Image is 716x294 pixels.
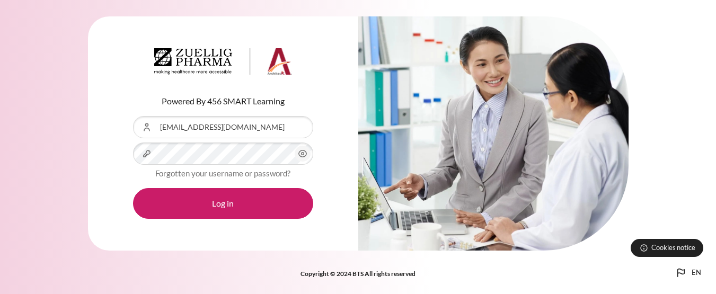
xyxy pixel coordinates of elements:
button: Log in [133,188,313,219]
button: Cookies notice [631,239,703,257]
img: Architeck [154,48,292,75]
span: Cookies notice [651,243,695,253]
input: Username or Email Address [133,116,313,138]
p: Powered By 456 SMART Learning [133,95,313,108]
span: en [692,268,701,278]
strong: Copyright © 2024 BTS All rights reserved [300,270,416,278]
button: Languages [670,262,705,283]
a: Architeck [154,48,292,79]
a: Forgotten your username or password? [155,168,290,178]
